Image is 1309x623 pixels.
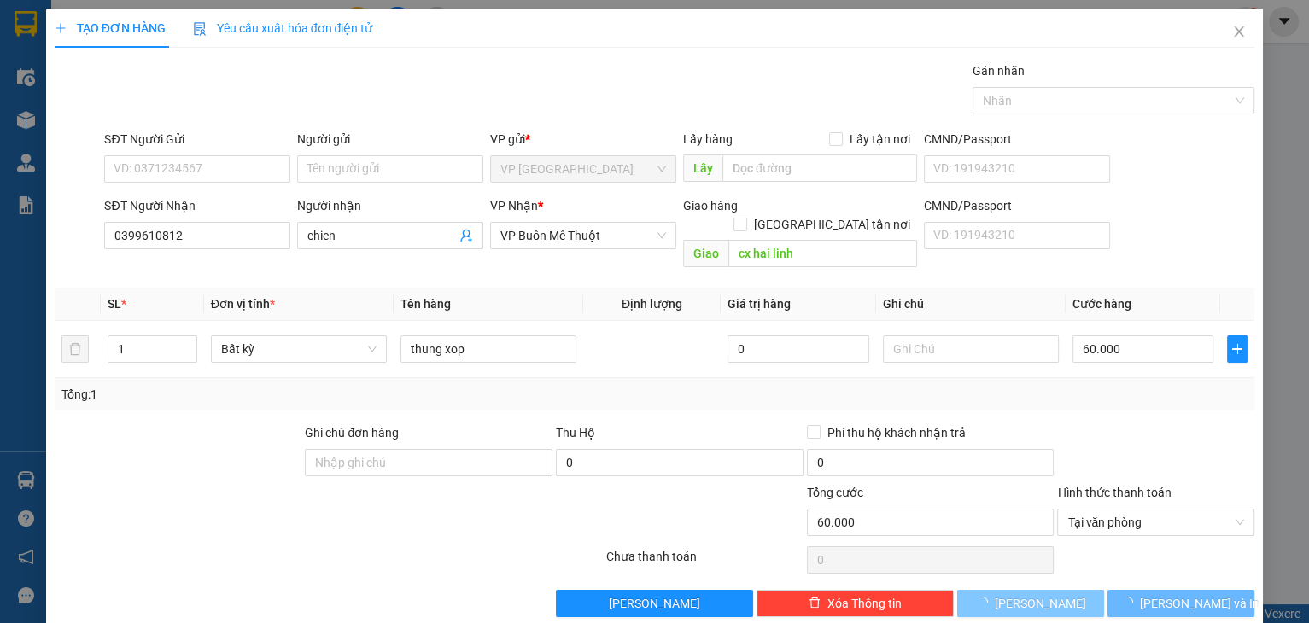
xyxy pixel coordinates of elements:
button: plus [1227,335,1248,363]
span: Lấy [683,154,722,182]
li: VP VP [GEOGRAPHIC_DATA] [9,73,118,129]
button: deleteXóa Thông tin [757,590,954,617]
span: VP Nhận [490,199,538,213]
span: Lấy tận nơi [843,130,917,148]
span: Định lượng [622,297,682,311]
th: Ghi chú [876,288,1066,321]
span: Đơn vị tính [211,297,275,311]
img: icon [193,22,207,36]
span: Tại văn phòng [1067,509,1244,535]
span: VP Sài Gòn [500,156,666,182]
span: Giá trị hàng [728,297,791,311]
span: Yêu cầu xuất hóa đơn điện tử [193,21,373,35]
label: Hình thức thanh toán [1057,486,1171,499]
button: delete [61,335,89,363]
div: Người gửi [297,130,483,148]
span: SL [108,297,121,311]
span: Giao hàng [683,199,738,213]
div: Người nhận [297,196,483,215]
button: [PERSON_NAME] và In [1107,590,1254,617]
input: 0 [728,335,869,363]
input: Ghi chú đơn hàng [305,449,552,476]
div: Tổng: 1 [61,385,506,404]
li: VP VP Buôn Mê Thuột [118,73,227,110]
div: Chưa thanh toán [605,547,805,577]
span: Lấy hàng [683,132,733,146]
span: plus [55,22,67,34]
span: VP Buôn Mê Thuột [500,223,666,248]
button: [PERSON_NAME] [957,590,1104,617]
button: [PERSON_NAME] [556,590,753,617]
label: Gán nhãn [973,64,1025,78]
span: close [1232,25,1246,38]
span: Tổng cước [807,486,863,499]
span: loading [976,597,995,608]
div: CMND/Passport [924,130,1110,148]
input: Ghi Chú [883,335,1059,363]
span: Phí thu hộ khách nhận trả [821,423,973,442]
label: Ghi chú đơn hàng [305,426,399,440]
div: SĐT Người Gửi [104,130,290,148]
span: Giao [683,240,728,267]
span: Cước hàng [1072,297,1131,311]
input: Dọc đường [722,154,917,182]
span: delete [809,597,821,610]
input: Dọc đường [728,240,917,267]
span: user-add [459,229,473,242]
input: VD: Bàn, Ghế [400,335,576,363]
div: VP gửi [490,130,676,148]
button: Close [1215,9,1263,56]
span: Tên hàng [400,297,451,311]
div: SĐT Người Nhận [104,196,290,215]
span: [PERSON_NAME] và In [1140,594,1259,613]
span: plus [1228,342,1247,356]
span: Bất kỳ [221,336,377,362]
span: [PERSON_NAME] [609,594,700,613]
span: Thu Hộ [556,426,595,440]
span: loading [1121,597,1140,608]
span: environment [118,114,130,125]
div: CMND/Passport [924,196,1110,215]
span: Xóa Thông tin [827,594,902,613]
li: [PERSON_NAME] [9,9,248,41]
span: [GEOGRAPHIC_DATA] tận nơi [747,215,917,234]
span: TẠO ĐƠN HÀNG [55,21,166,35]
span: [PERSON_NAME] [995,594,1086,613]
